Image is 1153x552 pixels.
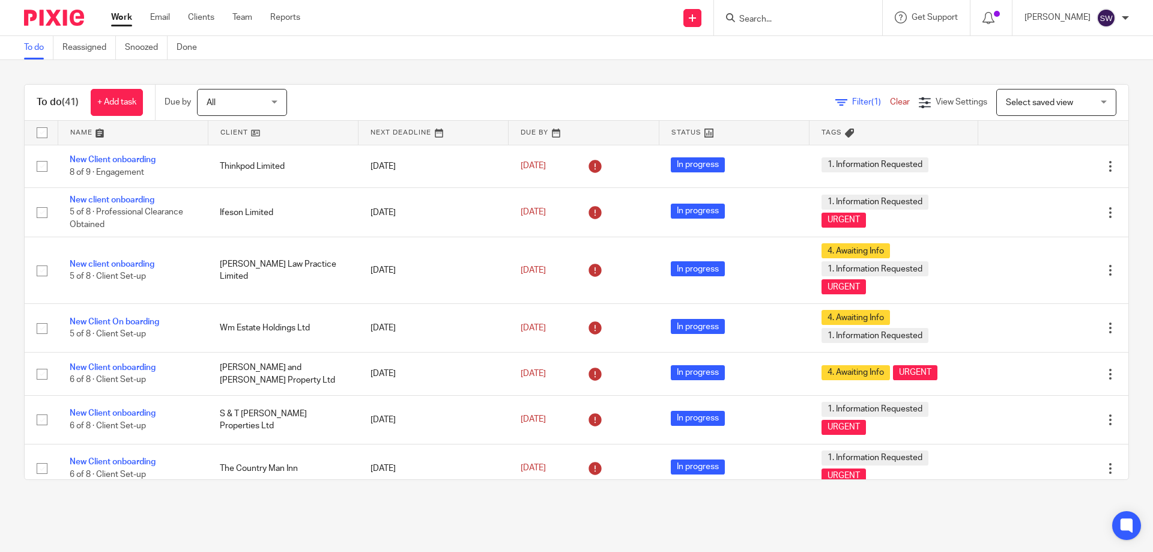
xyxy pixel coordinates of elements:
[671,319,725,334] span: In progress
[822,328,928,343] span: 1. Information Requested
[359,444,509,493] td: [DATE]
[912,13,958,22] span: Get Support
[822,195,928,210] span: 1. Information Requested
[822,450,928,466] span: 1. Information Requested
[70,330,146,339] span: 5 of 8 · Client Set-up
[208,304,358,353] td: Wm Estate Holdings Ltd
[822,213,866,228] span: URGENT
[822,243,890,258] span: 4. Awaiting Info
[208,395,358,444] td: S & T [PERSON_NAME] Properties Ltd
[70,376,146,384] span: 6 of 8 · Client Set-up
[822,310,890,325] span: 4. Awaiting Info
[521,324,546,332] span: [DATE]
[270,11,300,23] a: Reports
[359,304,509,353] td: [DATE]
[738,14,846,25] input: Search
[936,98,987,106] span: View Settings
[671,261,725,276] span: In progress
[822,261,928,276] span: 1. Information Requested
[70,273,146,281] span: 5 of 8 · Client Set-up
[359,187,509,237] td: [DATE]
[208,444,358,493] td: The Country Man Inn
[1024,11,1091,23] p: [PERSON_NAME]
[671,157,725,172] span: In progress
[37,96,79,109] h1: To do
[70,363,156,372] a: New Client onboarding
[70,156,156,164] a: New Client onboarding
[822,279,866,294] span: URGENT
[125,36,168,59] a: Snoozed
[188,11,214,23] a: Clients
[177,36,206,59] a: Done
[359,237,509,304] td: [DATE]
[521,369,546,378] span: [DATE]
[208,237,358,304] td: [PERSON_NAME] Law Practice Limited
[521,464,546,473] span: [DATE]
[521,162,546,171] span: [DATE]
[893,365,937,380] span: URGENT
[822,402,928,417] span: 1. Information Requested
[822,157,928,172] span: 1. Information Requested
[208,145,358,187] td: Thinkpod Limited
[208,353,358,395] td: [PERSON_NAME] and [PERSON_NAME] Property Ltd
[671,204,725,219] span: In progress
[70,458,156,466] a: New Client onboarding
[359,145,509,187] td: [DATE]
[521,208,546,216] span: [DATE]
[70,168,144,177] span: 8 of 9 · Engagement
[671,459,725,475] span: In progress
[208,187,358,237] td: Ifeson Limited
[70,318,159,326] a: New Client On boarding
[1097,8,1116,28] img: svg%3E
[62,97,79,107] span: (41)
[70,208,183,229] span: 5 of 8 · Professional Clearance Obtained
[822,365,890,380] span: 4. Awaiting Info
[150,11,170,23] a: Email
[70,196,154,204] a: New client onboarding
[24,10,84,26] img: Pixie
[871,98,881,106] span: (1)
[62,36,116,59] a: Reassigned
[822,129,842,136] span: Tags
[890,98,910,106] a: Clear
[359,353,509,395] td: [DATE]
[91,89,143,116] a: + Add task
[671,411,725,426] span: In progress
[165,96,191,108] p: Due by
[232,11,252,23] a: Team
[822,420,866,435] span: URGENT
[24,36,53,59] a: To do
[671,365,725,380] span: In progress
[822,469,866,484] span: URGENT
[359,395,509,444] td: [DATE]
[852,98,890,106] span: Filter
[207,99,216,107] span: All
[111,11,132,23] a: Work
[1006,99,1073,107] span: Select saved view
[521,416,546,424] span: [DATE]
[70,409,156,417] a: New Client onboarding
[521,266,546,274] span: [DATE]
[70,470,146,479] span: 6 of 8 · Client Set-up
[70,260,154,268] a: New client onboarding
[70,422,146,430] span: 6 of 8 · Client Set-up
